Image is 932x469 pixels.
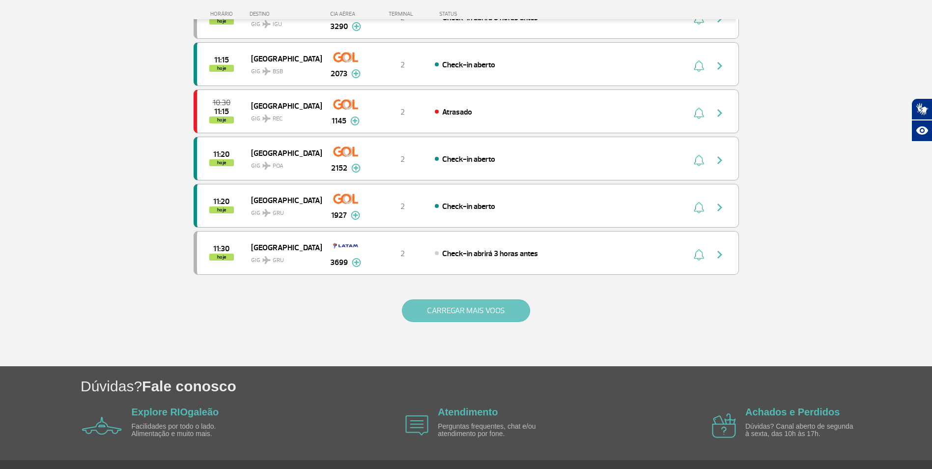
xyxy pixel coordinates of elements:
[400,154,405,164] span: 2
[209,65,234,72] span: hoje
[332,115,346,127] span: 1145
[273,115,282,123] span: REC
[262,20,271,28] img: destiny_airplane.svg
[273,209,284,218] span: GRU
[442,107,472,117] span: Atrasado
[142,378,236,394] span: Fale conosco
[405,415,428,436] img: airplane icon
[250,11,321,17] div: DESTINO
[330,257,348,268] span: 3699
[251,109,314,123] span: GIG
[442,60,495,70] span: Check-in aberto
[251,204,314,218] span: GIG
[694,249,704,261] img: sino-painel-voo.svg
[352,258,361,267] img: mais-info-painel-voo.svg
[214,108,229,115] span: 2025-09-25 11:15:00
[400,202,405,211] span: 2
[351,164,361,173] img: mais-info-painel-voo.svg
[262,115,271,122] img: destiny_airplane.svg
[911,98,932,120] button: Abrir tradutor de língua de sinais.
[213,99,230,106] span: 2025-09-25 10:30:00
[251,99,314,112] span: [GEOGRAPHIC_DATA]
[351,69,361,78] img: mais-info-painel-voo.svg
[351,211,360,220] img: mais-info-painel-voo.svg
[214,57,229,63] span: 2025-09-25 11:15:00
[273,162,283,171] span: POA
[352,22,361,31] img: mais-info-painel-voo.svg
[321,11,370,17] div: CIA AÉREA
[745,407,840,417] a: Achados e Perdidos
[442,154,495,164] span: Check-in aberto
[273,67,283,76] span: BSB
[251,62,314,76] span: GIG
[714,60,726,72] img: seta-direita-painel-voo.svg
[209,117,234,123] span: hoje
[82,417,122,435] img: airplane icon
[209,159,234,166] span: hoje
[911,120,932,142] button: Abrir recursos assistivos.
[402,299,530,322] button: CARREGAR MAIS VOOS
[400,249,405,259] span: 2
[434,11,514,17] div: STATUS
[694,107,704,119] img: sino-painel-voo.svg
[251,52,314,65] span: [GEOGRAPHIC_DATA]
[400,60,405,70] span: 2
[251,194,314,206] span: [GEOGRAPHIC_DATA]
[350,117,360,125] img: mais-info-painel-voo.svg
[273,20,282,29] span: IGU
[213,151,229,158] span: 2025-09-25 11:20:00
[438,423,551,438] p: Perguntas frequentes, chat e/ou atendimento por fone.
[694,202,704,213] img: sino-painel-voo.svg
[262,162,271,170] img: destiny_airplane.svg
[213,245,229,252] span: 2025-09-25 11:30:00
[370,11,434,17] div: TERMINAL
[331,209,347,221] span: 1927
[911,98,932,142] div: Plugin de acessibilidade da Hand Talk.
[197,11,250,17] div: HORÁRIO
[209,206,234,213] span: hoje
[712,413,736,438] img: airplane icon
[213,198,229,205] span: 2025-09-25 11:20:00
[400,107,405,117] span: 2
[442,202,495,211] span: Check-in aberto
[331,162,347,174] span: 2152
[251,251,314,265] span: GIG
[81,376,932,396] h1: Dúvidas?
[438,407,498,417] a: Atendimento
[745,423,858,438] p: Dúvidas? Canal aberto de segunda à sexta, das 10h às 17h.
[694,60,704,72] img: sino-painel-voo.svg
[262,67,271,75] img: destiny_airplane.svg
[714,202,726,213] img: seta-direita-painel-voo.svg
[262,209,271,217] img: destiny_airplane.svg
[714,107,726,119] img: seta-direita-painel-voo.svg
[251,241,314,254] span: [GEOGRAPHIC_DATA]
[132,407,219,417] a: Explore RIOgaleão
[251,156,314,171] span: GIG
[442,249,538,259] span: Check-in abrirá 3 horas antes
[209,254,234,261] span: hoje
[132,423,245,438] p: Facilidades por todo o lado. Alimentação e muito mais.
[694,154,704,166] img: sino-painel-voo.svg
[330,21,348,32] span: 3290
[273,256,284,265] span: GRU
[331,68,347,80] span: 2073
[262,256,271,264] img: destiny_airplane.svg
[714,249,726,261] img: seta-direita-painel-voo.svg
[714,154,726,166] img: seta-direita-painel-voo.svg
[251,147,314,159] span: [GEOGRAPHIC_DATA]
